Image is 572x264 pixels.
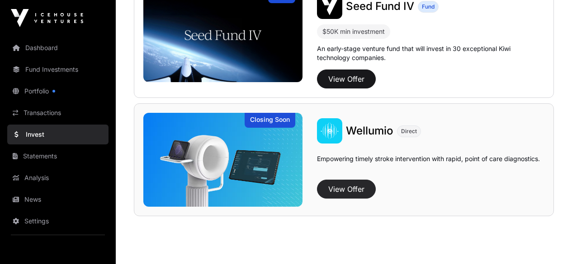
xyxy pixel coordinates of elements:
a: Analysis [7,168,109,188]
button: View Offer [317,69,376,88]
img: Wellumio [317,118,342,144]
iframe: Chat Widget [527,221,572,264]
button: View Offer [317,180,376,199]
div: $50K min investment [322,26,385,37]
p: An early-stage venture fund that will invest in 30 exceptional Kiwi technology companies. [317,44,544,62]
a: WellumioClosing Soon [143,113,303,207]
a: Fund Investments [7,60,109,79]
a: Settings [7,211,109,231]
div: Closing Soon [245,113,295,128]
img: Icehouse Ventures Logo [11,9,83,27]
span: Direct [401,128,417,135]
a: News [7,190,109,209]
div: $50K min investment [317,24,390,39]
a: Wellumio [346,124,393,138]
a: Statements [7,146,109,166]
a: Transactions [7,103,109,123]
span: Fund [422,3,435,10]
a: Invest [7,125,109,144]
p: Empowering timely stroke intervention with rapid, point of care diagnostics. [317,154,540,176]
a: Portfolio [7,81,109,101]
a: Dashboard [7,38,109,58]
img: Wellumio [143,113,303,207]
span: Wellumio [346,124,393,137]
